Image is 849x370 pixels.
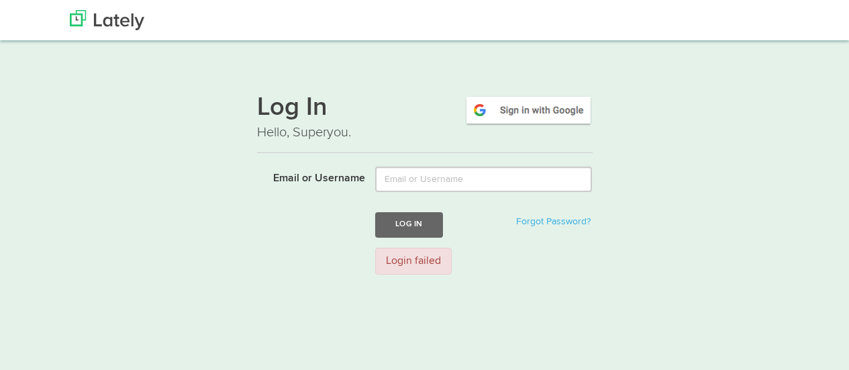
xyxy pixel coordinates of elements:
[70,10,144,30] img: Lately
[375,212,442,237] button: Log In
[247,167,366,187] label: Email or Username
[257,123,593,142] p: Hello, Superyou.
[516,217,591,226] a: Forgot Password?
[375,248,452,275] div: Login failed
[257,95,593,123] h1: Log In
[375,167,592,192] input: Email or Username
[464,95,593,126] img: google-signin.png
